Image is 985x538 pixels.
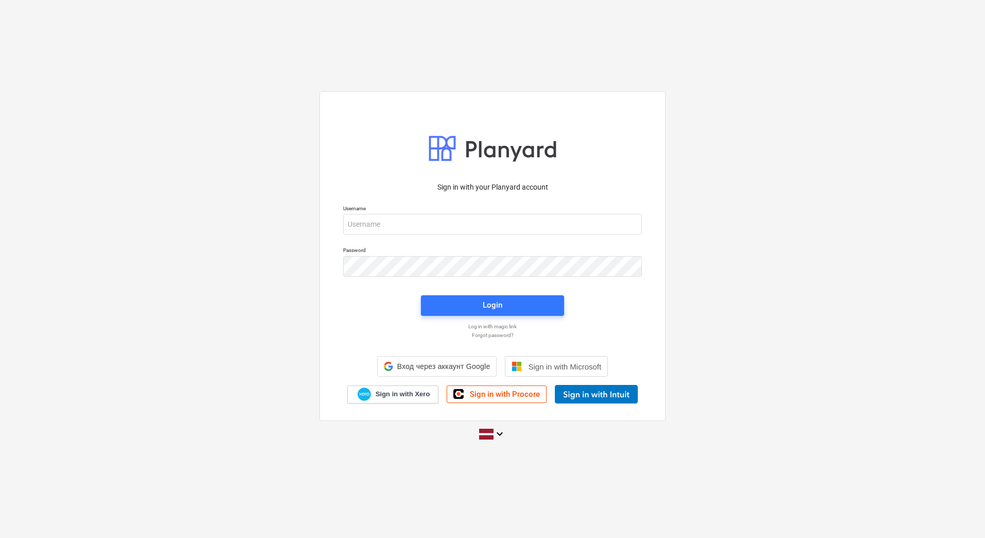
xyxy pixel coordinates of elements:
a: Sign in with Procore [447,385,547,403]
span: Sign in with Microsoft [528,362,601,371]
span: Sign in with Procore [470,390,540,399]
i: keyboard_arrow_down [494,428,506,440]
span: Sign in with Xero [376,390,430,399]
img: Microsoft logo [512,361,522,372]
a: Log in with magic link [338,323,647,330]
a: Sign in with Xero [347,385,439,403]
input: Username [343,214,642,234]
span: Вход через аккаунт Google [397,362,490,371]
div: Вход через аккаунт Google [377,356,497,377]
button: Login [421,295,564,316]
p: Password [343,247,642,256]
p: Username [343,205,642,214]
a: Forgot password? [338,332,647,339]
img: Xero logo [358,388,371,401]
p: Sign in with your Planyard account [343,182,642,193]
div: Login [483,298,502,312]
